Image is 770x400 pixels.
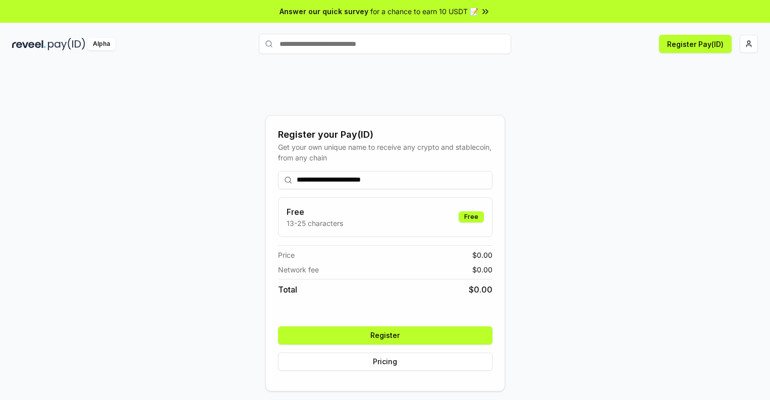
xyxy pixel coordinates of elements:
[278,353,492,371] button: Pricing
[472,250,492,260] span: $ 0.00
[287,218,343,228] p: 13-25 characters
[659,35,732,53] button: Register Pay(ID)
[472,264,492,275] span: $ 0.00
[278,326,492,345] button: Register
[278,283,297,296] span: Total
[278,264,319,275] span: Network fee
[280,6,368,17] span: Answer our quick survey
[469,283,492,296] span: $ 0.00
[287,206,343,218] h3: Free
[87,38,116,50] div: Alpha
[48,38,85,50] img: pay_id
[278,128,492,142] div: Register your Pay(ID)
[278,142,492,163] div: Get your own unique name to receive any crypto and stablecoin, from any chain
[278,250,295,260] span: Price
[459,211,484,222] div: Free
[370,6,478,17] span: for a chance to earn 10 USDT 📝
[12,38,46,50] img: reveel_dark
